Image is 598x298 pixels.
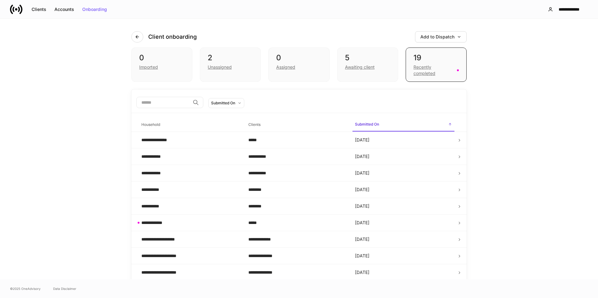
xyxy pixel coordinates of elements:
[211,100,235,106] div: Submitted On
[208,64,232,70] div: Unassigned
[350,264,457,281] td: [DATE]
[413,64,453,77] div: Recently completed
[248,122,261,127] h6: Clients
[350,148,457,165] td: [DATE]
[276,64,295,70] div: Assigned
[82,7,107,12] div: Onboarding
[32,7,46,12] div: Clients
[350,198,457,215] td: [DATE]
[406,47,467,82] div: 19Recently completed
[350,215,457,231] td: [DATE]
[54,7,74,12] div: Accounts
[139,118,241,131] span: Household
[208,98,244,108] button: Submitted On
[268,47,329,82] div: 0Assigned
[352,118,454,132] span: Submitted On
[208,53,253,63] div: 2
[413,53,459,63] div: 19
[350,132,457,148] td: [DATE]
[415,31,467,42] button: Add to Dispatch
[148,33,197,41] h4: Client onboarding
[345,64,375,70] div: Awaiting client
[350,231,457,248] td: [DATE]
[350,165,457,181] td: [DATE]
[200,47,261,82] div: 2Unassigned
[139,64,158,70] div: Imported
[50,4,78,14] button: Accounts
[355,121,379,127] h6: Submitted On
[139,53,185,63] div: 0
[350,248,457,264] td: [DATE]
[350,181,457,198] td: [DATE]
[345,53,390,63] div: 5
[420,35,461,39] div: Add to Dispatch
[246,118,348,131] span: Clients
[78,4,111,14] button: Onboarding
[10,286,41,291] span: © 2025 OneAdvisory
[53,286,76,291] a: Data Disclaimer
[276,53,322,63] div: 0
[28,4,50,14] button: Clients
[337,47,398,82] div: 5Awaiting client
[141,122,160,127] h6: Household
[131,47,192,82] div: 0Imported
